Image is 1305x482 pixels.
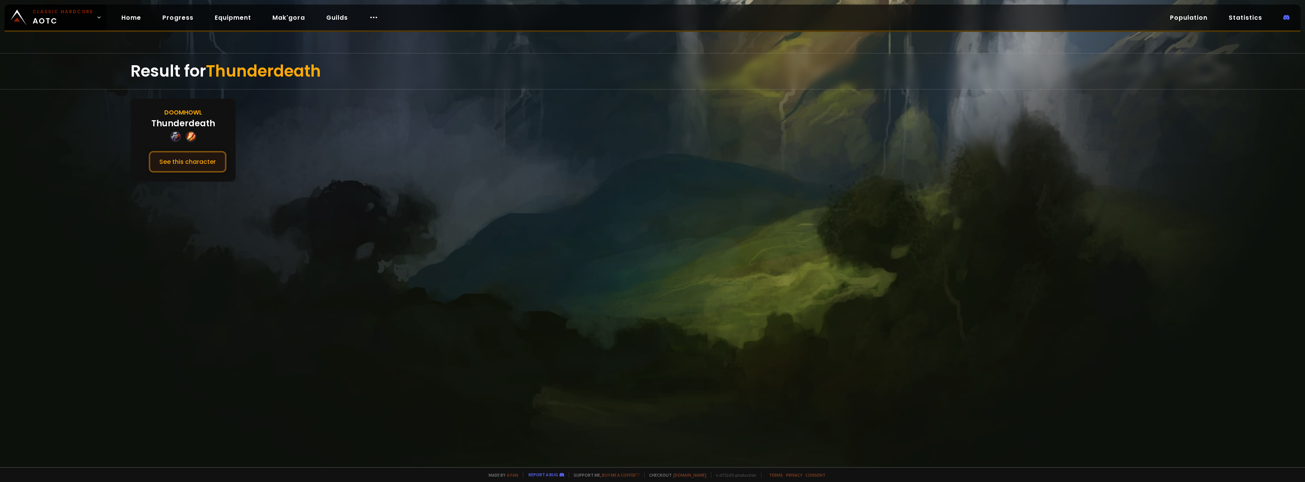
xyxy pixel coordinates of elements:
[209,10,257,25] a: Equipment
[33,8,93,15] small: Classic Hardcore
[507,472,518,478] a: a fan
[711,472,756,478] span: v. d752d5 - production
[602,472,640,478] a: Buy me a coffee
[528,472,558,477] a: Report a bug
[805,472,825,478] a: Consent
[149,151,226,173] button: See this character
[115,10,147,25] a: Home
[769,472,783,478] a: Terms
[206,60,321,82] span: Thunderdeath
[266,10,311,25] a: Mak'gora
[33,8,93,27] span: AOTC
[484,472,518,478] span: Made by
[320,10,354,25] a: Guilds
[151,117,215,130] div: Thunderdeath
[164,108,202,117] div: Doomhowl
[130,53,1174,89] div: Result for
[786,472,802,478] a: Privacy
[673,472,706,478] a: [DOMAIN_NAME]
[156,10,200,25] a: Progress
[5,5,106,30] a: Classic HardcoreAOTC
[644,472,706,478] span: Checkout
[1223,10,1268,25] a: Statistics
[569,472,640,478] span: Support me,
[1164,10,1214,25] a: Population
